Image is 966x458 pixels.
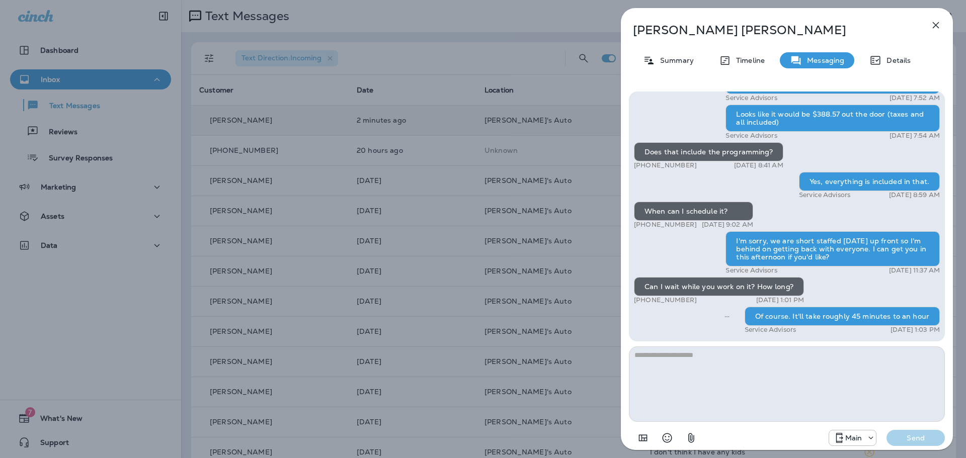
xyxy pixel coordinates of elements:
[829,432,876,444] div: +1 (941) 231-4423
[634,221,697,229] p: [PHONE_NUMBER]
[726,105,940,132] div: Looks like it would be $388.57 out the door (taxes and all included)
[726,266,777,274] p: Service Advisors
[634,202,753,221] div: When can I schedule it?
[745,307,940,326] div: Of course. It'll take roughly 45 minutes to an hour
[745,326,796,334] p: Service Advisors
[889,266,940,274] p: [DATE] 11:37 AM
[634,142,783,161] div: Does that include the programming?
[890,132,940,140] p: [DATE] 7:54 AM
[633,428,653,448] button: Add in a premade template
[726,231,940,266] div: I'm sorry, we are short staffed [DATE] up front so I'm behind on getting back with everyone. I ca...
[802,56,844,64] p: Messaging
[889,191,940,199] p: [DATE] 8:59 AM
[881,56,911,64] p: Details
[634,161,697,169] p: [PHONE_NUMBER]
[633,23,908,37] p: [PERSON_NAME] [PERSON_NAME]
[634,296,697,304] p: [PHONE_NUMBER]
[891,326,940,334] p: [DATE] 1:03 PM
[890,94,940,102] p: [DATE] 7:52 AM
[655,56,694,64] p: Summary
[799,172,940,191] div: Yes, everything is included in that.
[702,221,753,229] p: [DATE] 9:02 AM
[726,94,777,102] p: Service Advisors
[731,56,765,64] p: Timeline
[756,296,804,304] p: [DATE] 1:01 PM
[657,428,677,448] button: Select an emoji
[726,132,777,140] p: Service Advisors
[845,434,862,442] p: Main
[799,191,850,199] p: Service Advisors
[634,277,804,296] div: Can I wait while you work on it? How long?
[734,161,783,169] p: [DATE] 8:41 AM
[725,311,730,320] span: Sent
